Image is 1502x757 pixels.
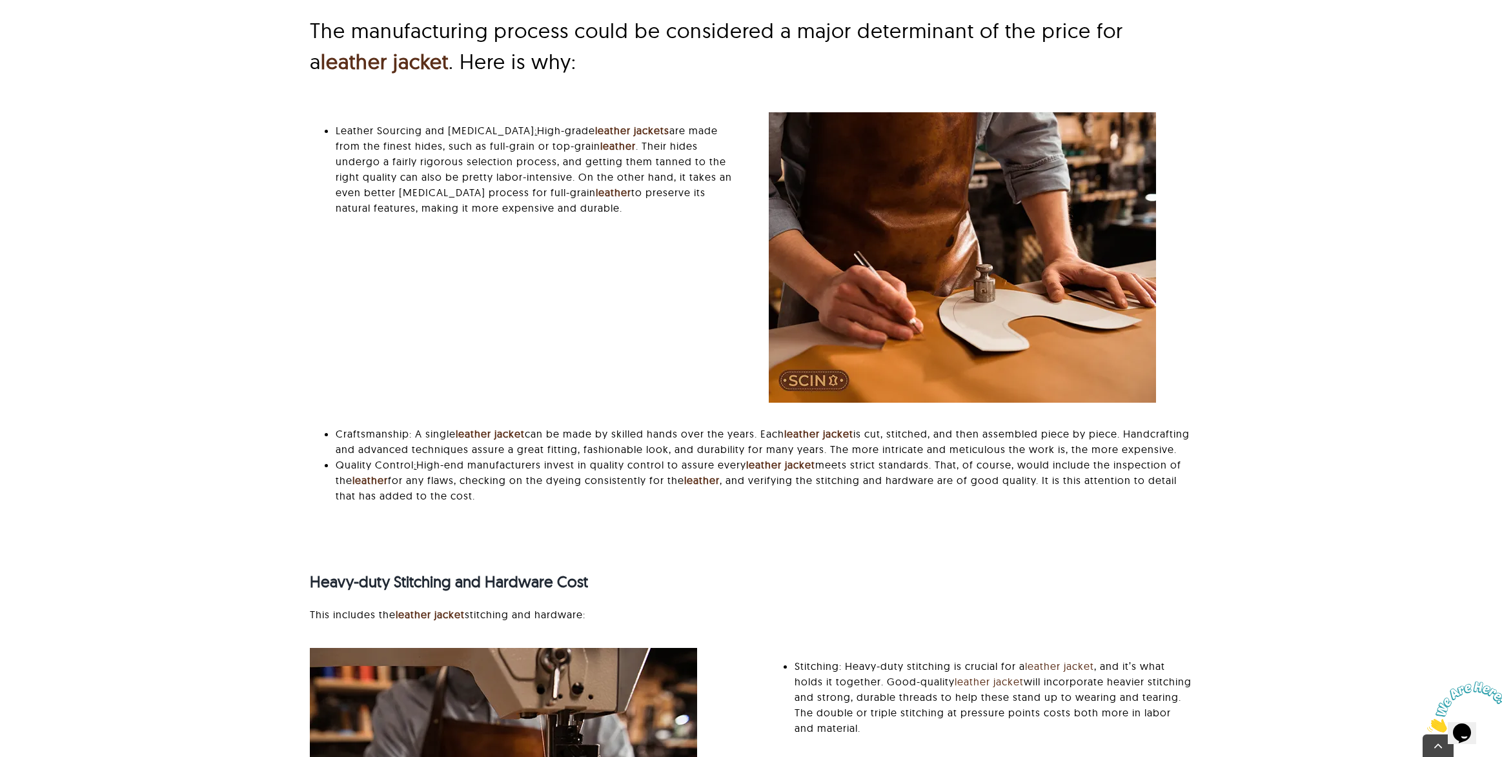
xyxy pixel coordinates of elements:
a: leather [352,474,388,487]
a: leather [596,186,631,199]
a: leather jacket [784,427,853,440]
a: leather [600,139,636,152]
a: leather jacket [396,608,465,621]
a: leather jacket [321,48,449,74]
iframe: chat widget [1422,676,1502,738]
a: leather jacket [456,427,525,440]
img: Further leather types [769,112,1156,403]
li: Quality Control High-end manufacturers invest in quality control to assure every meets strict sta... [336,457,1192,503]
a: leather jacket [1025,660,1094,672]
a: leather jackets [595,124,669,137]
p: This includes the stitching and hardware: [310,607,1192,622]
li: Stitching: Heavy-duty stitching is crucial for a , and it’s what holds it together. Good-quality ... [795,658,1192,736]
a: leather [684,474,720,487]
a: leather jacket [746,458,815,471]
a: leather jacket [955,675,1024,688]
p: The manufacturing process could be considered a major determinant of the price for a . Here is why: [310,15,1192,77]
strong: Heavy-duty Stitching and Hardware Cost [310,572,588,591]
u: : [414,458,416,471]
li: Craftsmanship: A single can be made by skilled hands over the years. Each is cut, stitched, and t... [336,426,1192,457]
img: Chat attention grabber [5,5,85,56]
u: : [534,124,537,137]
li: Leather Sourcing and [MEDICAL_DATA] High-grade are made from the finest hides, such as full-grain... [336,123,733,216]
